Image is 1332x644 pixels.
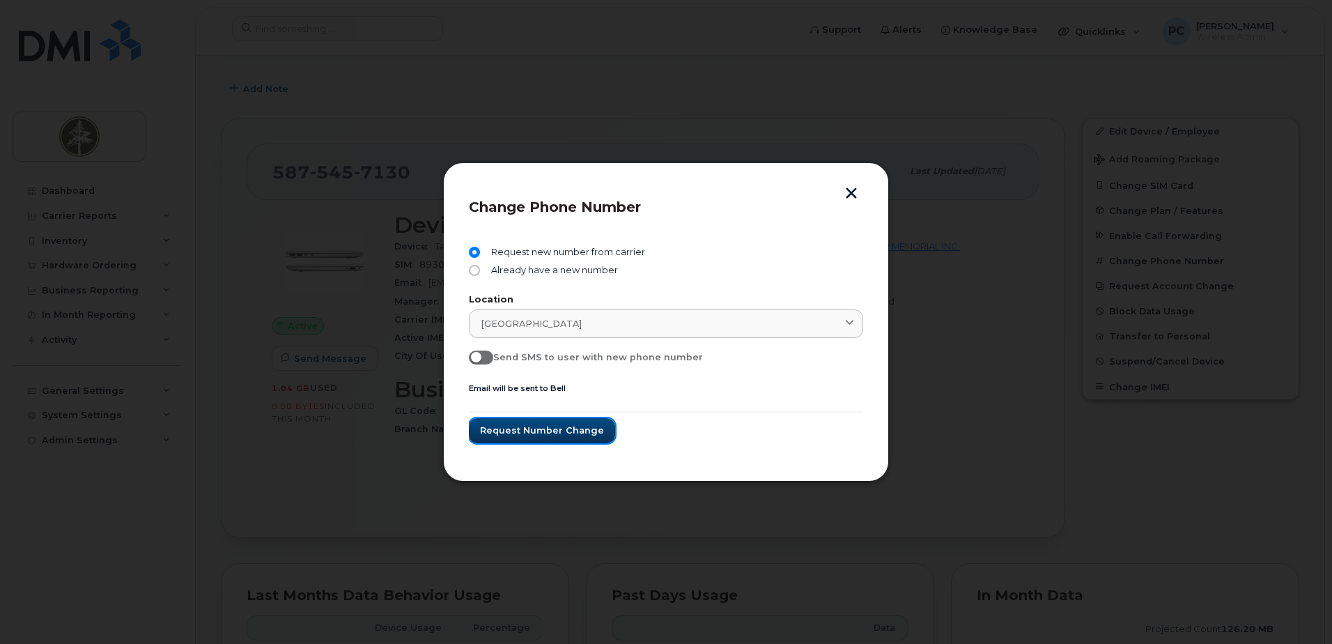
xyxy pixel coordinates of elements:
label: Location [469,296,863,305]
span: Change Phone Number [469,199,641,215]
span: Request number change [480,424,604,437]
span: Request new number from carrier [486,247,645,258]
input: Already have a new number [469,265,480,276]
a: [GEOGRAPHIC_DATA] [469,309,863,338]
small: Email will be sent to Bell [469,383,566,393]
input: Send SMS to user with new phone number [469,351,480,362]
span: [GEOGRAPHIC_DATA] [481,317,582,330]
input: Request new number from carrier [469,247,480,258]
span: Already have a new number [486,265,618,276]
button: Request number change [469,418,615,443]
span: Send SMS to user with new phone number [493,352,703,362]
